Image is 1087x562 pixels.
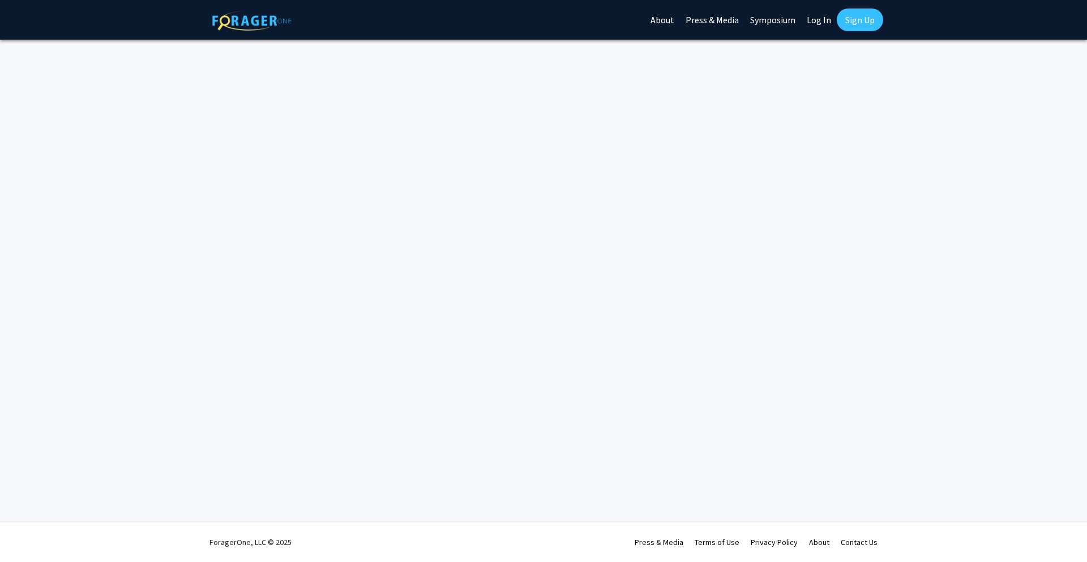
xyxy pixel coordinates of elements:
[809,537,829,547] a: About
[837,8,883,31] a: Sign Up
[212,11,292,31] img: ForagerOne Logo
[209,522,292,562] div: ForagerOne, LLC © 2025
[751,537,798,547] a: Privacy Policy
[841,537,878,547] a: Contact Us
[695,537,739,547] a: Terms of Use
[635,537,683,547] a: Press & Media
